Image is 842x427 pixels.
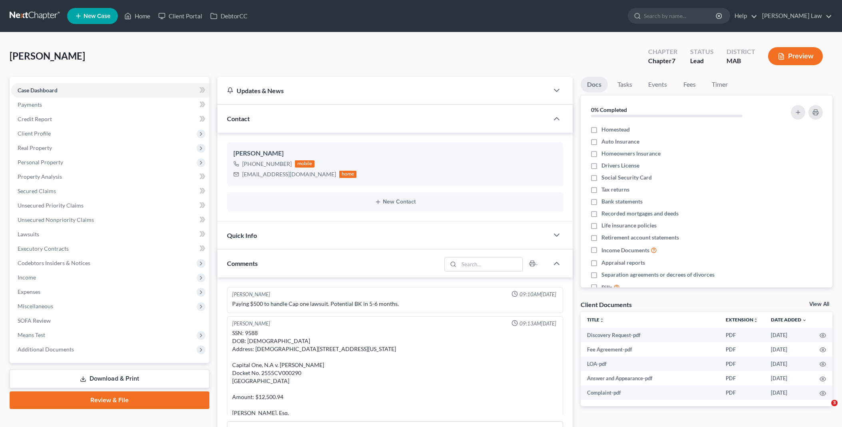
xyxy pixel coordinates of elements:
td: PDF [719,328,764,342]
span: Appraisal reports [601,259,645,267]
span: Social Security Card [601,174,652,182]
span: Unsecured Nonpriority Claims [18,216,94,223]
i: unfold_more [599,318,604,323]
a: Titleunfold_more [587,317,604,323]
div: [PERSON_NAME] [232,320,270,327]
a: Review & File [10,391,209,409]
a: Timer [705,77,734,92]
input: Search by name... [644,8,717,23]
td: Discovery Request-pdf [581,328,719,342]
td: [DATE] [764,328,813,342]
td: PDF [719,371,764,385]
a: Download & Print [10,369,209,388]
span: Retirement account statements [601,233,679,241]
span: Drivers License [601,162,639,170]
span: Client Profile [18,130,51,137]
td: Answer and Appearance-pdf [581,371,719,385]
td: PDF [719,385,764,400]
div: mobile [295,160,315,168]
span: 7 [672,57,675,64]
a: Credit Report [11,112,209,126]
span: Contact [227,115,250,122]
span: Real Property [18,144,52,151]
span: Bills [601,283,612,291]
td: [DATE] [764,342,813,357]
span: Comments [227,259,258,267]
a: Unsecured Priority Claims [11,198,209,213]
div: Updates & News [227,86,539,95]
td: PDF [719,357,764,371]
td: [DATE] [764,385,813,400]
span: Credit Report [18,116,52,122]
a: Unsecured Nonpriority Claims [11,213,209,227]
span: Personal Property [18,159,63,166]
span: Bank statements [601,198,643,206]
input: Search... [459,257,523,271]
a: [PERSON_NAME] Law [758,9,832,23]
td: PDF [719,342,764,357]
a: Case Dashboard [11,83,209,98]
div: [PHONE_NUMBER] [242,160,292,168]
iframe: Intercom live chat [815,400,834,419]
i: unfold_more [753,318,758,323]
a: View All [809,301,829,307]
td: [DATE] [764,371,813,385]
span: Property Analysis [18,173,62,180]
span: Auto Insurance [601,138,639,146]
span: New Case [84,13,110,19]
a: Secured Claims [11,184,209,198]
a: Help [731,9,757,23]
span: Income [18,274,36,281]
a: Fees [677,77,702,92]
a: Tasks [611,77,639,92]
span: Secured Claims [18,188,56,194]
span: Codebtors Insiders & Notices [18,259,90,266]
span: [PERSON_NAME] [10,50,85,62]
a: Property Analysis [11,170,209,184]
span: Case Dashboard [18,87,58,94]
span: Income Documents [601,246,649,254]
i: expand_more [802,318,807,323]
td: Fee Agreement-pdf [581,342,719,357]
span: Unsecured Priority Claims [18,202,84,209]
span: Homestead [601,126,630,134]
div: Status [690,47,714,56]
span: Life insurance policies [601,221,657,229]
span: Recorded mortgages and deeds [601,210,679,217]
div: [PERSON_NAME] [232,291,270,298]
button: Preview [768,47,823,65]
span: Means Test [18,331,45,338]
td: Complaint-pdf [581,385,719,400]
span: Lawsuits [18,231,39,237]
a: Extensionunfold_more [726,317,758,323]
a: Lawsuits [11,227,209,241]
a: Payments [11,98,209,112]
div: MAB [727,56,755,66]
td: [DATE] [764,357,813,371]
span: Quick Info [227,231,257,239]
div: home [339,171,357,178]
span: Executory Contracts [18,245,69,252]
span: Homeowners Insurance [601,150,661,158]
a: Events [642,77,673,92]
span: Separation agreements or decrees of divorces [601,271,715,279]
span: Tax returns [601,186,629,194]
span: 3 [831,400,838,406]
div: Chapter [648,47,677,56]
div: Client Documents [581,300,632,309]
span: Miscellaneous [18,303,53,309]
a: DebtorCC [206,9,251,23]
strong: 0% Completed [591,106,627,113]
div: Paying $500 to handle Cap one lawsuit. Potential BK in 5-6 months. [232,300,558,308]
a: Date Added expand_more [771,317,807,323]
span: SOFA Review [18,317,51,324]
span: 09:13AM[DATE] [520,320,556,327]
td: LOA-pdf [581,357,719,371]
div: Lead [690,56,714,66]
div: District [727,47,755,56]
a: Executory Contracts [11,241,209,256]
a: Home [120,9,154,23]
span: Additional Documents [18,346,74,353]
a: Client Portal [154,9,206,23]
span: 09:10AM[DATE] [520,291,556,298]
